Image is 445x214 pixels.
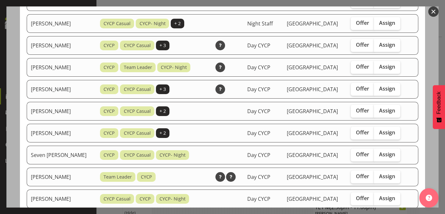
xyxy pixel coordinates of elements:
span: Offer [356,173,369,180]
span: CYCP [140,195,151,202]
span: Offer [356,107,369,114]
span: [GEOGRAPHIC_DATA] [287,20,338,27]
span: CYCP Casual [124,42,151,49]
span: CYCP [104,151,115,159]
span: Offer [356,195,369,201]
span: [GEOGRAPHIC_DATA] [287,86,338,93]
span: CYCP [141,173,152,180]
span: CYCP Casual [124,108,151,115]
span: CYCP [104,64,115,71]
span: CYCP Casual [104,195,131,202]
span: Day CYCP [247,173,270,180]
span: Offer [356,20,369,26]
td: [PERSON_NAME] [27,80,96,99]
span: Day CYCP [247,86,270,93]
span: [GEOGRAPHIC_DATA] [287,173,338,180]
td: Seven [PERSON_NAME] [27,146,96,164]
td: [PERSON_NAME] [27,36,96,55]
span: CYCP Casual [124,151,151,159]
span: + 2 [159,130,166,137]
span: [GEOGRAPHIC_DATA] [287,195,338,202]
span: + 3 [159,42,166,49]
span: Assign [379,85,395,92]
span: CYCP Casual [124,130,151,137]
span: Assign [379,195,395,201]
td: [PERSON_NAME] [27,168,96,186]
span: Assign [379,42,395,48]
span: CYCP [104,108,115,115]
span: Night Staff [247,20,273,27]
span: CYCP Casual [124,86,151,93]
td: [PERSON_NAME] [27,58,96,77]
span: CYCP- Night [159,195,186,202]
span: Day CYCP [247,42,270,49]
span: Day CYCP [247,64,270,71]
span: [GEOGRAPHIC_DATA] [287,64,338,71]
span: [GEOGRAPHIC_DATA] [287,42,338,49]
span: Team Leader [104,173,132,180]
td: [PERSON_NAME] [27,124,96,142]
span: Day CYCP [247,195,270,202]
span: Offer [356,63,369,70]
span: [GEOGRAPHIC_DATA] [287,151,338,159]
td: [PERSON_NAME] [27,102,96,121]
span: CYCP- Night [159,151,186,159]
span: CYCP Casual [104,20,131,27]
span: + 3 [159,86,166,93]
span: Day CYCP [247,130,270,137]
span: Assign [379,151,395,158]
span: + 2 [174,20,181,27]
button: Feedback - Show survey [433,85,445,129]
span: [GEOGRAPHIC_DATA] [287,130,338,137]
span: [GEOGRAPHIC_DATA] [287,108,338,115]
span: Assign [379,129,395,136]
span: + 2 [159,108,166,115]
span: Assign [379,20,395,26]
td: [PERSON_NAME] [27,190,96,208]
span: CYCP [104,130,115,137]
img: help-xxl-2.png [426,195,432,201]
span: Day CYCP [247,151,270,159]
span: Offer [356,151,369,158]
span: CYCP- Night [140,20,166,27]
span: Offer [356,42,369,48]
span: Assign [379,173,395,180]
td: [PERSON_NAME] [27,14,96,33]
span: CYCP [104,86,115,93]
span: Day CYCP [247,108,270,115]
span: CYCP [104,42,115,49]
span: Assign [379,63,395,70]
span: Feedback [436,92,442,114]
span: Offer [356,129,369,136]
span: Offer [356,85,369,92]
span: Team Leader [124,64,152,71]
span: Assign [379,107,395,114]
span: CYCP- Night [161,64,187,71]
